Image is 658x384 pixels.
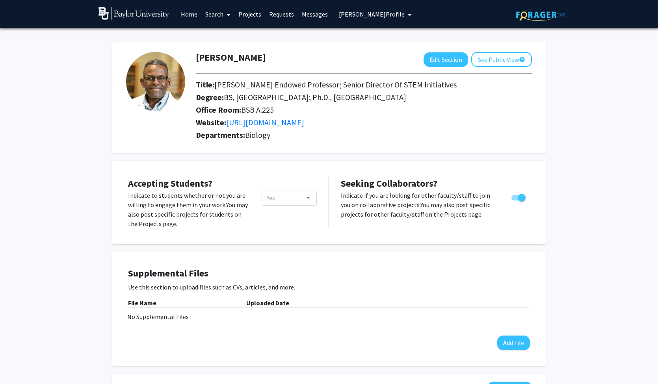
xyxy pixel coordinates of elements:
iframe: Chat [6,349,33,378]
a: Messages [298,0,332,28]
a: Projects [234,0,265,28]
h2: Degree: [196,93,532,102]
p: Indicate to students whether or not you are willing to engage them in your work. You may also pos... [128,191,250,228]
span: Yes [267,194,275,202]
button: Edit Section [424,52,468,67]
a: Requests [265,0,298,28]
span: [PERSON_NAME] Profile [339,10,405,18]
h4: Supplemental Files [128,268,530,279]
a: Opens in a new tab [226,117,304,127]
p: Indicate if you are looking for other faculty/staff to join you on collaborative projects. You ma... [341,191,496,219]
img: Baylor University Logo [99,7,169,20]
div: No Supplemental Files [127,312,531,321]
b: File Name [128,299,156,307]
span: Seeking Collaborators? [341,177,437,189]
p: Use this section to upload files such as CVs, articles, and more. [128,282,530,292]
mat-select: Would you like to permit student requests? [262,191,317,206]
span: BSB A.225 [241,105,274,115]
div: Toggle [262,191,317,206]
div: Toggle [508,191,530,202]
span: Biology [245,130,270,140]
button: Add File [497,336,530,350]
span: BS, [GEOGRAPHIC_DATA]; Ph.D., [GEOGRAPHIC_DATA] [224,92,406,102]
h2: Departments: [190,130,538,140]
h2: Title: [196,80,532,89]
img: ForagerOne Logo [516,9,565,21]
img: Profile Picture [126,52,185,111]
h2: Website: [196,118,532,127]
a: Search [201,0,234,28]
span: Accepting Students? [128,177,212,189]
a: Home [177,0,201,28]
h2: Office Room: [196,105,532,115]
h1: [PERSON_NAME] [196,52,266,63]
button: See Public View [471,52,532,67]
b: Uploaded Date [246,299,289,307]
span: [PERSON_NAME] Endowed Professor; Senior Director Of STEM Initiatives [214,80,457,89]
mat-icon: help [519,55,525,64]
